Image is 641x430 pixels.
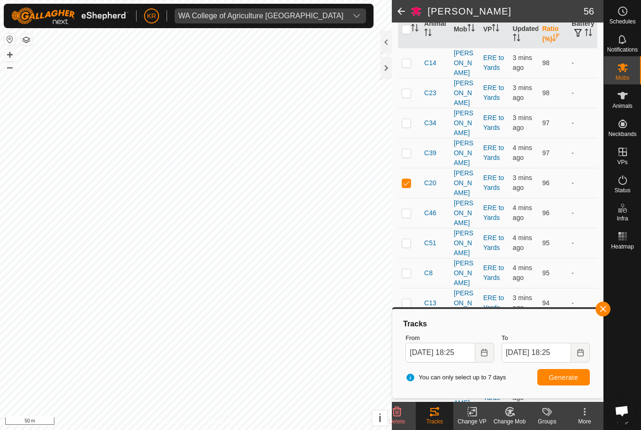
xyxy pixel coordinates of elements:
span: Neckbands [608,131,636,137]
span: 28 Aug 2025 at 6:23 pm [513,294,532,311]
span: Animals [612,103,633,109]
img: Gallagher Logo [11,8,129,24]
td: - [568,168,597,198]
span: Notifications [607,47,638,53]
span: 56 [584,4,594,18]
span: C39 [424,148,436,158]
div: [PERSON_NAME] [454,48,476,78]
span: 28 Aug 2025 at 6:22 pm [513,204,532,221]
a: ERE to Yards [483,264,504,281]
a: ERE to Yards [483,234,504,251]
button: + [4,49,15,60]
div: [PERSON_NAME] [454,288,476,318]
a: Privacy Policy [159,418,194,426]
div: [PERSON_NAME] [454,108,476,138]
div: [PERSON_NAME] [454,198,476,228]
a: ERE to Yards [483,54,504,71]
td: - [568,78,597,108]
span: 28 Aug 2025 at 6:23 pm [513,114,532,131]
span: 95 [542,269,549,277]
button: Choose Date [571,343,590,362]
th: Animal [420,10,450,48]
span: C20 [424,178,436,188]
span: Infra [617,216,628,221]
button: Map Layers [21,34,32,45]
span: C34 [424,118,436,128]
span: Status [614,188,630,193]
span: 28 Aug 2025 at 6:22 pm [513,264,532,281]
p-sorticon: Activate to sort [411,25,419,33]
td: - [568,138,597,168]
label: To [502,333,590,343]
span: Heatmap [611,244,634,249]
th: VP [480,10,509,48]
td: - [568,48,597,78]
a: Open chat [609,398,634,423]
span: C51 [424,238,436,248]
span: C14 [424,58,436,68]
button: Choose Date [475,343,494,362]
div: [PERSON_NAME] [454,138,476,168]
div: More [566,417,603,426]
span: C13 [424,298,436,308]
a: ERE to Yards [483,294,504,311]
span: 97 [542,149,549,157]
div: dropdown trigger [347,8,366,23]
button: – [4,61,15,73]
a: ERE to Yards [483,144,504,161]
div: Change VP [453,417,491,426]
span: 28 Aug 2025 at 6:22 pm [513,144,532,161]
span: WA College of Agriculture Denmark [175,8,347,23]
td: - [568,258,597,288]
div: Change Mob [491,417,528,426]
span: 98 [542,59,549,67]
th: Last Updated [509,10,539,48]
span: Help [617,418,628,424]
span: 28 Aug 2025 at 6:23 pm [513,84,532,101]
p-sorticon: Activate to sort [424,30,432,38]
th: Audio Ratio (%) [538,10,568,48]
span: 28 Aug 2025 at 6:22 pm [513,234,532,251]
span: Generate [549,374,578,381]
button: Generate [537,369,590,385]
button: Reset Map [4,34,15,45]
div: WA College of Agriculture [GEOGRAPHIC_DATA] [178,12,343,20]
div: [PERSON_NAME] [454,228,476,258]
span: 96 [542,209,549,217]
span: 94 [542,299,549,307]
h2: [PERSON_NAME] [427,6,584,17]
a: ERE to Yards [483,114,504,131]
span: 96 [542,179,549,187]
span: 98 [542,89,549,97]
p-sorticon: Activate to sort [513,35,520,43]
span: 28 Aug 2025 at 6:23 pm [513,54,532,71]
span: C46 [424,208,436,218]
td: - [568,108,597,138]
span: 97 [542,119,549,127]
a: Contact Us [205,418,233,426]
a: ERE to Yards [483,204,504,221]
p-sorticon: Activate to sort [552,35,560,43]
label: From [405,333,494,343]
span: i [378,412,382,424]
span: 95 [542,239,549,247]
span: C23 [424,88,436,98]
td: - [568,228,597,258]
div: Groups [528,417,566,426]
p-sorticon: Activate to sort [585,30,592,38]
span: KR [147,11,156,21]
th: Mob [450,10,480,48]
span: Schedules [609,19,635,24]
td: - [568,198,597,228]
span: Delete [389,418,405,425]
span: C8 [424,268,433,278]
th: Battery [568,10,597,48]
a: ERE to Yards [483,174,504,191]
div: [PERSON_NAME] [454,258,476,288]
div: Tracks [402,318,594,330]
p-sorticon: Activate to sort [492,25,499,33]
span: 28 Aug 2025 at 6:23 pm [513,174,532,191]
div: Tracks [416,417,453,426]
div: [PERSON_NAME] [454,168,476,198]
p-sorticon: Activate to sort [467,25,475,33]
